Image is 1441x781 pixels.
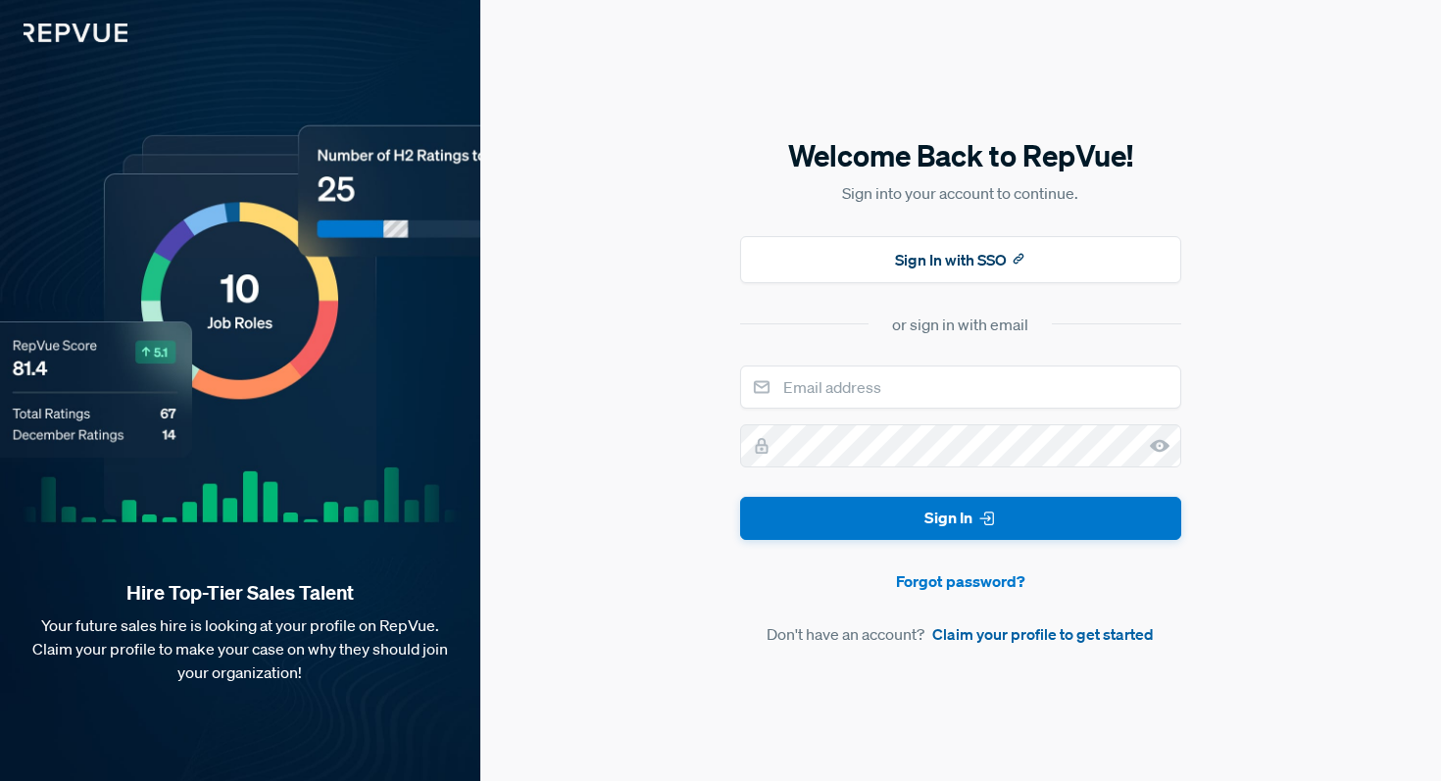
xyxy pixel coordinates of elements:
button: Sign In [740,497,1181,541]
input: Email address [740,366,1181,409]
h5: Welcome Back to RepVue! [740,135,1181,176]
a: Claim your profile to get started [932,622,1154,646]
article: Don't have an account? [740,622,1181,646]
p: Your future sales hire is looking at your profile on RepVue. Claim your profile to make your case... [31,613,449,684]
button: Sign In with SSO [740,236,1181,283]
p: Sign into your account to continue. [740,181,1181,205]
strong: Hire Top-Tier Sales Talent [31,580,449,606]
div: or sign in with email [892,313,1028,336]
a: Forgot password? [740,569,1181,593]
